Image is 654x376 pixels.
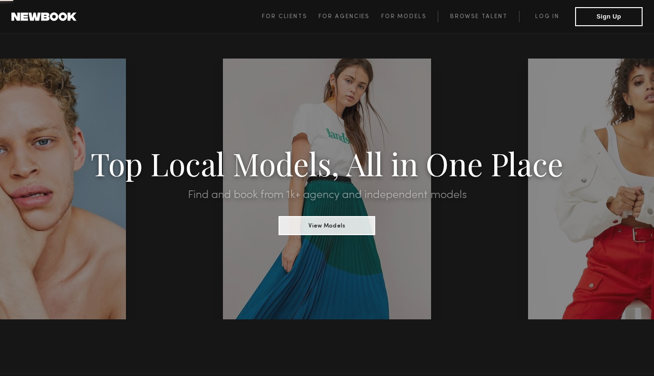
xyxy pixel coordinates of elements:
[438,11,519,22] a: Browse Talent
[262,14,307,20] span: For Clients
[262,11,318,22] a: For Clients
[381,14,426,20] span: For Models
[519,11,575,22] a: Log in
[279,216,375,235] button: View Models
[279,219,375,230] a: View Models
[49,148,605,178] h1: Top Local Models, All in One Place
[575,7,643,26] button: Sign Up
[381,11,438,22] a: For Models
[318,11,381,22] a: For Agencies
[318,14,369,20] span: For Agencies
[49,189,605,201] h2: Find and book from 1k+ agency and independent models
